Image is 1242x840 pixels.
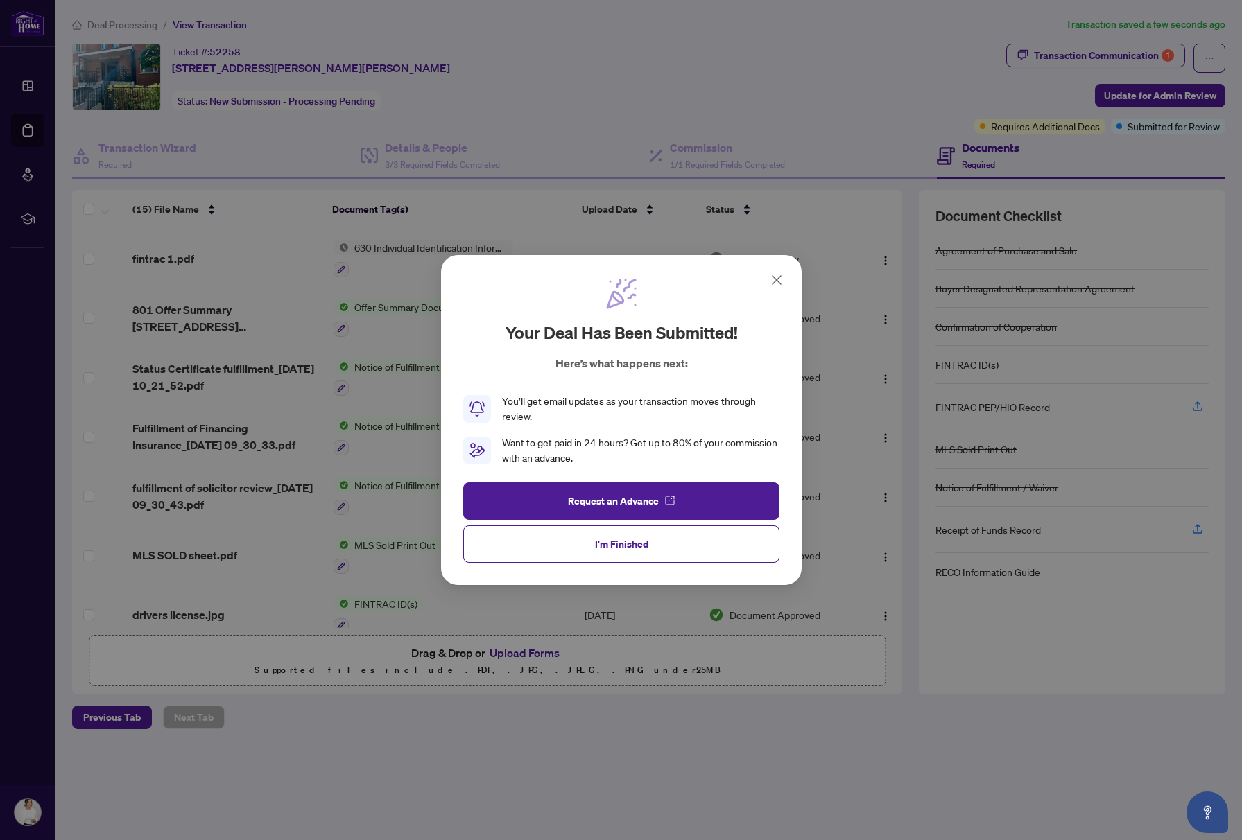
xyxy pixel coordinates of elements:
button: I'm Finished [463,525,779,563]
button: Request an Advance [463,482,779,520]
p: Here’s what happens next: [555,355,687,371]
button: Open asap [1187,791,1228,833]
div: You’ll get email updates as your transaction moves through review. [502,394,779,424]
div: Want to get paid in 24 hours? Get up to 80% of your commission with an advance. [502,435,779,466]
h2: Your deal has been submitted! [505,322,737,344]
span: Request an Advance [567,490,658,512]
span: I'm Finished [594,533,648,555]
